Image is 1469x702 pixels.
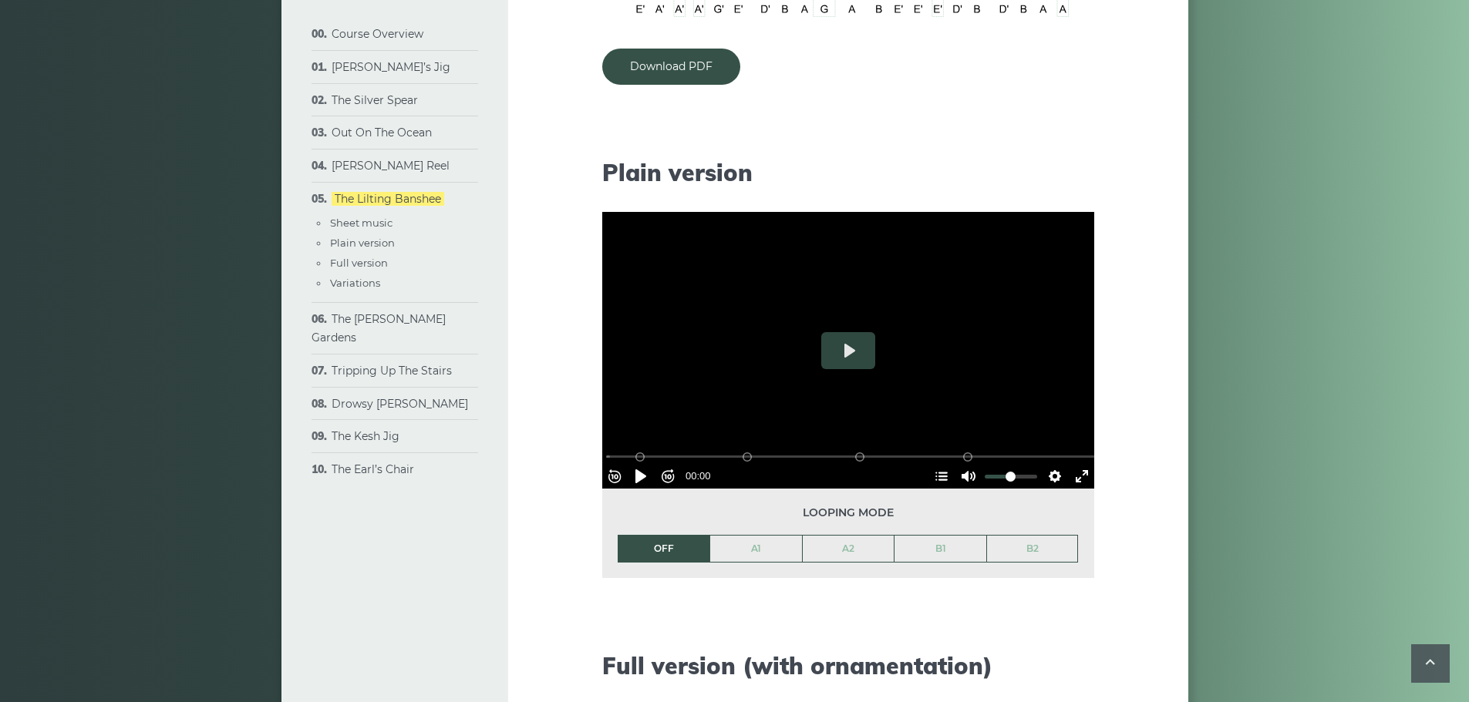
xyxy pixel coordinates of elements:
span: Looping mode [618,504,1079,522]
a: Drowsy [PERSON_NAME] [332,397,468,411]
a: The Lilting Banshee [332,192,444,206]
h2: Plain version [602,159,1094,186]
a: B2 [987,536,1078,562]
a: The Silver Spear [332,93,418,107]
a: Course Overview [332,27,423,41]
a: Variations [330,277,380,289]
a: A2 [803,536,895,562]
a: Download PDF [602,49,740,85]
a: Plain version [330,237,395,249]
a: The Earl’s Chair [332,462,414,476]
a: B1 [895,536,986,562]
a: Full version [330,257,388,269]
a: The Kesh Jig [332,429,399,443]
a: A1 [710,536,802,562]
a: The [PERSON_NAME] Gardens [312,312,446,344]
a: [PERSON_NAME]’s Jig [332,60,450,74]
a: Out On The Ocean [332,126,432,139]
a: [PERSON_NAME] Reel [332,159,450,173]
h2: Full version (with ornamentation) [602,652,1094,680]
a: Tripping Up The Stairs [332,364,452,378]
a: Sheet music [330,217,393,229]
